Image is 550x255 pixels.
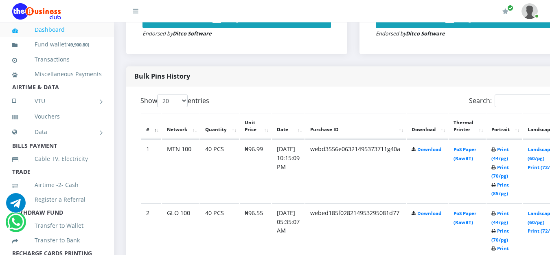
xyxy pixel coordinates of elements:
a: Chat for support [7,218,24,232]
a: Print (70/pg) [491,164,509,179]
strong: Bulk Pins History [134,72,190,81]
a: Print (44/pg) [491,146,509,161]
small: Endorsed by [376,30,445,37]
a: Dashboard [12,20,102,39]
a: Chat for support [6,199,26,213]
th: Quantity: activate to sort column ascending [200,114,239,139]
select: Showentries [157,95,188,107]
th: Date: activate to sort column ascending [272,114,305,139]
a: Transactions [12,50,102,69]
small: Endorsed by [142,30,212,37]
span: Buy Now! [226,13,261,24]
img: User [522,3,538,19]
td: ₦96.99 [240,139,271,202]
th: Thermal Printer: activate to sort column ascending [449,114,486,139]
a: Fund wallet[49,900.80] [12,35,102,54]
a: Print (85/pg) [491,182,509,197]
th: Network: activate to sort column ascending [162,114,199,139]
th: Portrait: activate to sort column ascending [486,114,522,139]
img: Logo [12,3,61,20]
a: Transfer to Wallet [12,216,102,235]
a: Download [417,210,441,216]
th: Download: activate to sort column ascending [407,114,448,139]
label: Show entries [140,95,209,107]
a: Transfer to Bank [12,231,102,250]
a: Data [12,122,102,142]
small: [ ] [66,42,89,48]
td: MTN 100 [162,139,199,202]
i: Renew/Upgrade Subscription [502,8,508,15]
a: Print (44/pg) [491,210,509,225]
a: Print (70/pg) [491,228,509,243]
th: #: activate to sort column descending [141,114,161,139]
td: 40 PCS [200,139,239,202]
strong: Ditco Software [173,30,212,37]
td: webd3556e06321495373711g40a [305,139,406,202]
a: Miscellaneous Payments [12,65,102,84]
b: 49,900.80 [68,42,88,48]
a: Register a Referral [12,190,102,209]
td: [DATE] 10:15:09 PM [272,139,305,202]
a: Vouchers [12,107,102,126]
a: Cable TV, Electricity [12,149,102,168]
strong: Ditco Software [406,30,445,37]
span: Buy Now! [458,13,494,24]
a: Download [417,146,441,152]
a: Airtime -2- Cash [12,176,102,194]
td: 1 [141,139,161,202]
span: Renew/Upgrade Subscription [507,5,513,11]
th: Unit Price: activate to sort column ascending [240,114,271,139]
a: PoS Paper (RawBT) [454,146,476,161]
a: VTU [12,91,102,111]
a: PoS Paper (RawBT) [454,210,476,225]
th: Purchase ID: activate to sort column ascending [305,114,406,139]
